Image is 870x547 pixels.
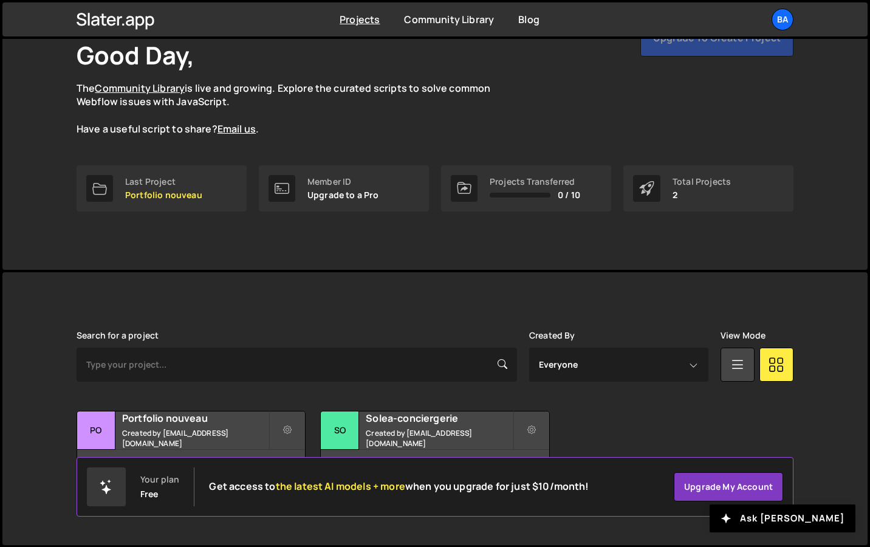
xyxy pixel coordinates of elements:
a: Community Library [404,13,494,26]
small: Created by [EMAIL_ADDRESS][DOMAIN_NAME] [122,428,269,449]
a: Blog [518,13,539,26]
div: 8 pages, last updated by [DATE] [77,450,305,486]
a: ba [772,9,793,30]
a: Po Portfolio nouveau Created by [EMAIL_ADDRESS][DOMAIN_NAME] 8 pages, last updated by [DATE] [77,411,306,487]
input: Type your project... [77,348,517,382]
div: Po [77,411,115,450]
button: Ask [PERSON_NAME] [710,504,855,532]
label: Created By [529,331,575,340]
a: Upgrade my account [674,472,783,501]
p: 2 [673,190,731,200]
p: The is live and growing. Explore the curated scripts to solve common Webflow issues with JavaScri... [77,81,514,136]
span: 0 / 10 [558,190,580,200]
small: Created by [EMAIL_ADDRESS][DOMAIN_NAME] [366,428,512,449]
a: Projects [340,13,380,26]
div: Projects Transferred [490,177,580,187]
a: Community Library [95,81,185,95]
h2: Get access to when you upgrade for just $10/month! [209,481,589,492]
label: View Mode [721,331,766,340]
span: the latest AI models + more [276,480,405,493]
a: So Solea-conciergerie Created by [EMAIL_ADDRESS][DOMAIN_NAME] 2 pages, last updated by [DATE] [320,411,549,487]
h2: Solea-conciergerie [366,411,512,425]
label: Search for a project [77,331,159,340]
div: Your plan [140,475,179,484]
div: Total Projects [673,177,731,187]
div: 2 pages, last updated by [DATE] [321,450,549,486]
p: Portfolio nouveau [125,190,202,200]
div: Last Project [125,177,202,187]
div: Free [140,489,159,499]
a: Last Project Portfolio nouveau [77,165,247,212]
h1: Good Day, [77,38,194,72]
h2: Portfolio nouveau [122,411,269,425]
div: So [321,411,359,450]
a: Email us [217,122,256,136]
div: Member ID [307,177,379,187]
p: Upgrade to a Pro [307,190,379,200]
